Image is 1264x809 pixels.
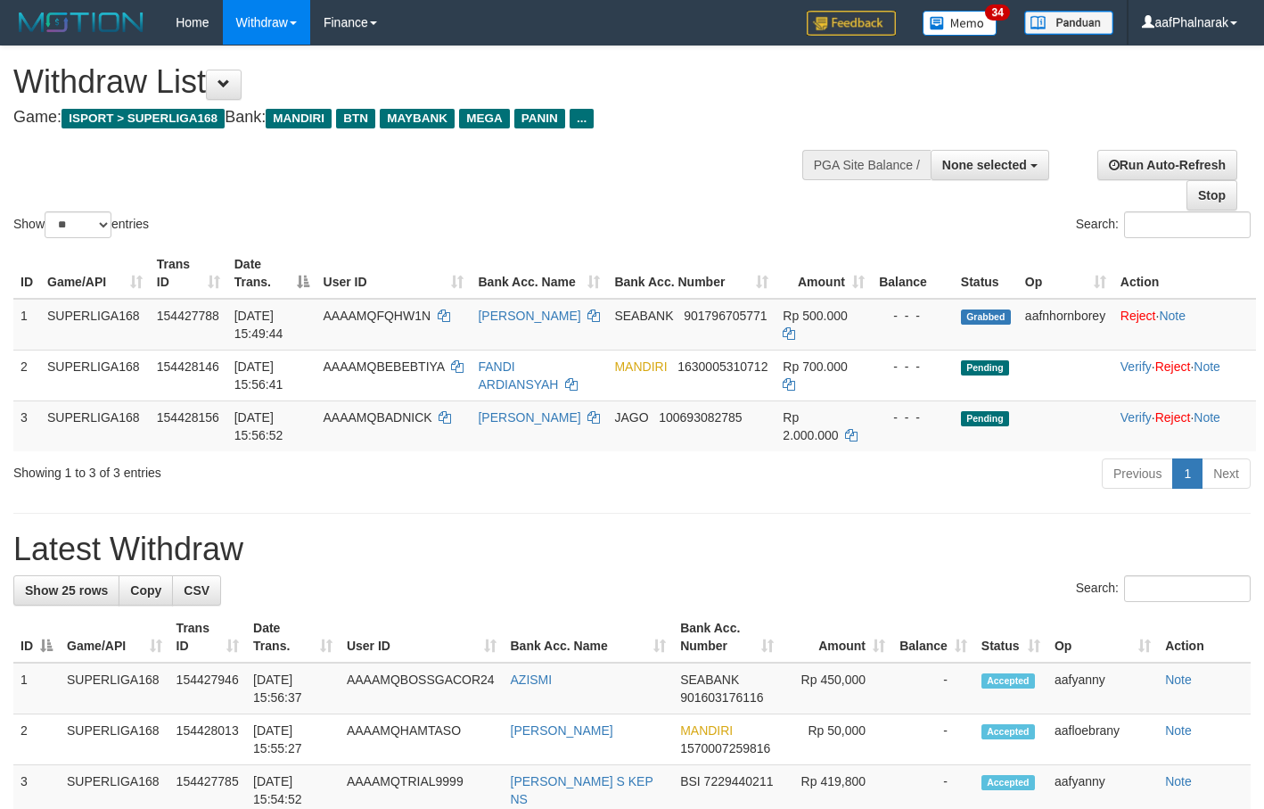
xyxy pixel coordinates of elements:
[1047,612,1158,663] th: Op: activate to sort column ascending
[1165,774,1192,788] a: Note
[40,400,150,451] td: SUPERLIGA168
[184,583,209,598] span: CSV
[981,724,1035,739] span: Accepted
[1194,359,1220,374] a: Note
[1194,410,1220,425] a: Note
[1155,410,1191,425] a: Reject
[614,410,648,425] span: JAGO
[130,583,161,598] span: Copy
[614,359,667,374] span: MANDIRI
[1113,299,1256,351] td: ·
[981,775,1035,790] span: Accepted
[659,410,742,425] span: Copy 100693082785 to clipboard
[1102,458,1173,489] a: Previous
[459,109,510,128] span: MEGA
[13,575,119,606] a: Show 25 rows
[234,309,283,341] span: [DATE] 15:49:44
[13,109,825,127] h4: Game: Bank:
[150,248,227,299] th: Trans ID: activate to sort column ascending
[1120,410,1152,425] a: Verify
[807,11,896,36] img: Feedback.jpg
[234,359,283,392] span: [DATE] 15:56:41
[60,663,169,714] td: SUPERLIGA168
[157,359,219,374] span: 154428146
[60,612,169,663] th: Game/API: activate to sort column ascending
[13,64,825,100] h1: Withdraw List
[781,612,892,663] th: Amount: activate to sort column ascending
[324,359,445,374] span: AAAAMQBEBEBTIYA
[1159,309,1186,323] a: Note
[471,248,607,299] th: Bank Acc. Name: activate to sort column ascending
[673,612,781,663] th: Bank Acc. Number: activate to sort column ascending
[478,309,580,323] a: [PERSON_NAME]
[13,211,149,238] label: Show entries
[872,248,954,299] th: Balance
[783,410,838,442] span: Rp 2.000.000
[13,714,60,765] td: 2
[316,248,472,299] th: User ID: activate to sort column ascending
[246,612,340,663] th: Date Trans.: activate to sort column ascending
[783,309,847,323] span: Rp 500.000
[680,723,733,738] span: MANDIRI
[157,309,219,323] span: 154427788
[60,714,169,765] td: SUPERLIGA168
[1165,673,1192,687] a: Note
[981,673,1035,689] span: Accepted
[13,457,513,482] div: Showing 1 to 3 of 3 entries
[511,723,613,738] a: [PERSON_NAME]
[704,774,774,788] span: Copy 7229440211 to clipboard
[985,4,1009,21] span: 34
[157,410,219,425] span: 154428156
[1024,11,1113,35] img: panduan.png
[684,309,767,323] span: Copy 901796705771 to clipboard
[1202,458,1251,489] a: Next
[1076,211,1251,238] label: Search:
[1113,350,1256,400] td: · ·
[931,150,1049,180] button: None selected
[478,359,558,392] a: FANDI ARDIANSYAH
[923,11,997,36] img: Button%20Memo.svg
[680,673,739,687] span: SEABANK
[942,158,1027,172] span: None selected
[169,612,246,663] th: Trans ID: activate to sort column ascending
[13,350,40,400] td: 2
[266,109,332,128] span: MANDIRI
[680,741,770,755] span: Copy 1570007259816 to clipboard
[340,663,504,714] td: AAAAMQBOSSGACOR24
[781,663,892,714] td: Rp 450,000
[570,109,594,128] span: ...
[1158,612,1251,663] th: Action
[1047,714,1158,765] td: aafloebrany
[1172,458,1202,489] a: 1
[62,109,225,128] span: ISPORT > SUPERLIGA168
[776,248,872,299] th: Amount: activate to sort column ascending
[511,774,653,806] a: [PERSON_NAME] S KEP NS
[781,714,892,765] td: Rp 50,000
[680,774,701,788] span: BSI
[25,583,108,598] span: Show 25 rows
[13,299,40,351] td: 1
[961,310,1011,325] span: Grabbed
[802,150,931,180] div: PGA Site Balance /
[13,400,40,451] td: 3
[974,612,1047,663] th: Status: activate to sort column ascending
[783,359,847,374] span: Rp 700.000
[246,714,340,765] td: [DATE] 15:55:27
[879,409,947,426] div: - - -
[892,612,974,663] th: Balance: activate to sort column ascending
[169,663,246,714] td: 154427946
[1113,248,1256,299] th: Action
[1018,299,1113,351] td: aafnhornborey
[340,714,504,765] td: AAAAMQHAMTASO
[879,307,947,325] div: - - -
[1047,663,1158,714] td: aafyanny
[13,532,1251,567] h1: Latest Withdraw
[324,309,431,323] span: AAAAMQFQHW1N
[1155,359,1191,374] a: Reject
[1076,575,1251,602] label: Search:
[1165,723,1192,738] a: Note
[961,360,1009,376] span: Pending
[40,299,150,351] td: SUPERLIGA168
[961,411,1009,426] span: Pending
[324,410,432,425] span: AAAAMQBADNICK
